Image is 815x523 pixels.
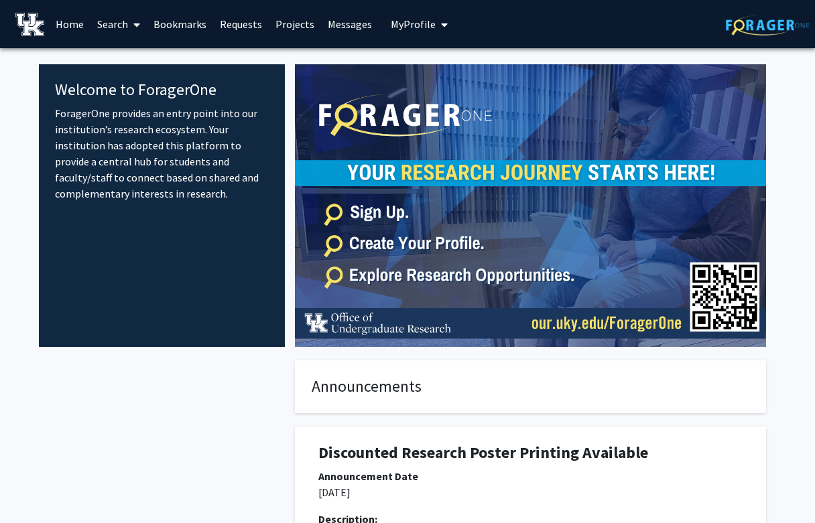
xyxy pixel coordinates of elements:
[295,64,766,347] img: Cover Image
[10,463,57,513] iframe: Chat
[318,484,743,500] p: [DATE]
[269,1,321,48] a: Projects
[318,443,743,463] h1: Discounted Research Poster Printing Available
[321,1,379,48] a: Messages
[49,1,90,48] a: Home
[391,17,436,31] span: My Profile
[147,1,213,48] a: Bookmarks
[90,1,147,48] a: Search
[55,80,269,100] h4: Welcome to ForagerOne
[318,468,743,484] div: Announcement Date
[312,377,749,396] h4: Announcements
[726,15,810,35] img: ForagerOne Logo
[55,105,269,202] p: ForagerOne provides an entry point into our institution’s research ecosystem. Your institution ha...
[213,1,269,48] a: Requests
[15,13,44,36] img: University of Kentucky Logo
